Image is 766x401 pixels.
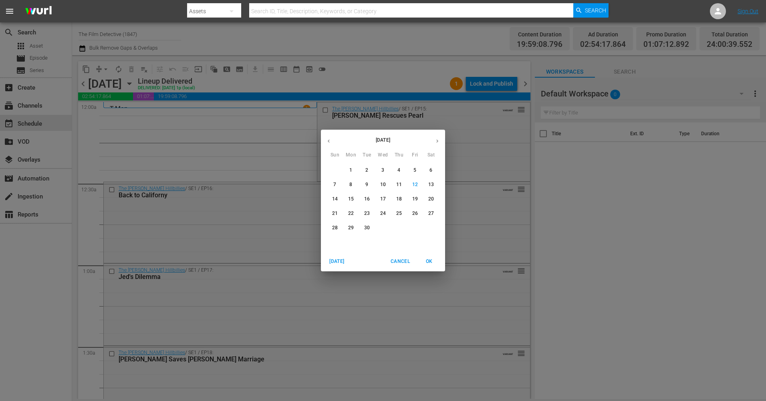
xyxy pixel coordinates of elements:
button: 4 [392,163,406,178]
span: [DATE] [327,257,347,266]
p: 26 [412,210,418,217]
span: Cancel [391,257,410,266]
button: 8 [344,178,358,192]
button: OK [416,255,442,268]
button: 21 [328,207,342,221]
span: menu [5,6,14,16]
button: 13 [424,178,438,192]
button: 15 [344,192,358,207]
button: 5 [408,163,422,178]
p: 7 [333,181,336,188]
p: 12 [412,181,418,188]
p: 20 [428,196,434,203]
button: 16 [360,192,374,207]
button: 28 [328,221,342,235]
p: 30 [364,225,370,231]
button: 25 [392,207,406,221]
p: 1 [349,167,352,174]
button: 26 [408,207,422,221]
p: 10 [380,181,386,188]
p: 21 [332,210,338,217]
button: 7 [328,178,342,192]
button: 2 [360,163,374,178]
p: 4 [397,167,400,174]
button: 14 [328,192,342,207]
span: Tue [360,151,374,159]
p: 16 [364,196,370,203]
button: 30 [360,221,374,235]
button: 6 [424,163,438,178]
button: 27 [424,207,438,221]
p: 11 [396,181,402,188]
p: 25 [396,210,402,217]
button: [DATE] [324,255,350,268]
p: [DATE] [337,136,429,144]
button: 10 [376,178,390,192]
p: 13 [428,181,434,188]
span: Sat [424,151,438,159]
button: 3 [376,163,390,178]
button: 24 [376,207,390,221]
p: 22 [348,210,354,217]
button: 19 [408,192,422,207]
p: 23 [364,210,370,217]
button: 11 [392,178,406,192]
button: 22 [344,207,358,221]
span: Sun [328,151,342,159]
p: 18 [396,196,402,203]
button: 29 [344,221,358,235]
img: ans4CAIJ8jUAAAAAAAAAAAAAAAAAAAAAAAAgQb4GAAAAAAAAAAAAAAAAAAAAAAAAJMjXAAAAAAAAAAAAAAAAAAAAAAAAgAT5G... [19,2,58,21]
span: Fri [408,151,422,159]
button: 18 [392,192,406,207]
button: 12 [408,178,422,192]
p: 27 [428,210,434,217]
p: 14 [332,196,338,203]
p: 5 [413,167,416,174]
button: Cancel [387,255,413,268]
button: 9 [360,178,374,192]
span: OK [419,257,439,266]
span: Mon [344,151,358,159]
p: 9 [365,181,368,188]
p: 3 [381,167,384,174]
span: Search [585,3,606,18]
button: 17 [376,192,390,207]
a: Sign Out [738,8,758,14]
button: 1 [344,163,358,178]
p: 17 [380,196,386,203]
p: 15 [348,196,354,203]
p: 24 [380,210,386,217]
p: 6 [429,167,432,174]
p: 2 [365,167,368,174]
p: 19 [412,196,418,203]
p: 29 [348,225,354,231]
p: 8 [349,181,352,188]
p: 28 [332,225,338,231]
span: Thu [392,151,406,159]
button: 23 [360,207,374,221]
button: 20 [424,192,438,207]
span: Wed [376,151,390,159]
